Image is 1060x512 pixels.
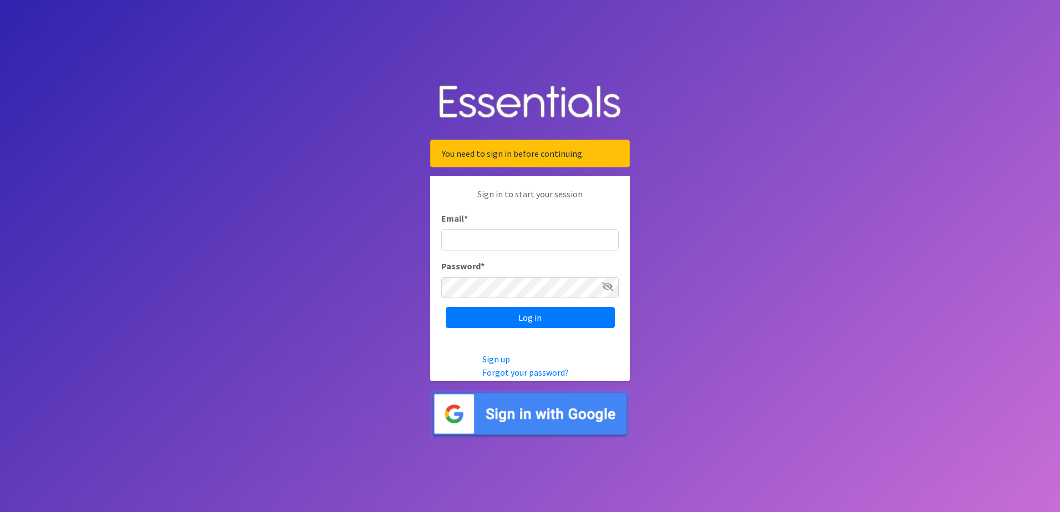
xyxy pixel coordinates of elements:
label: Password [441,259,485,273]
label: Email [441,212,468,225]
p: Sign in to start your session [441,187,619,212]
abbr: required [481,260,485,272]
img: Sign in with Google [430,390,630,438]
img: Human Essentials [430,74,630,131]
a: Sign up [482,354,510,365]
input: Log in [446,307,615,328]
a: Forgot your password? [482,367,569,378]
abbr: required [464,213,468,224]
div: You need to sign in before continuing. [430,140,630,167]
